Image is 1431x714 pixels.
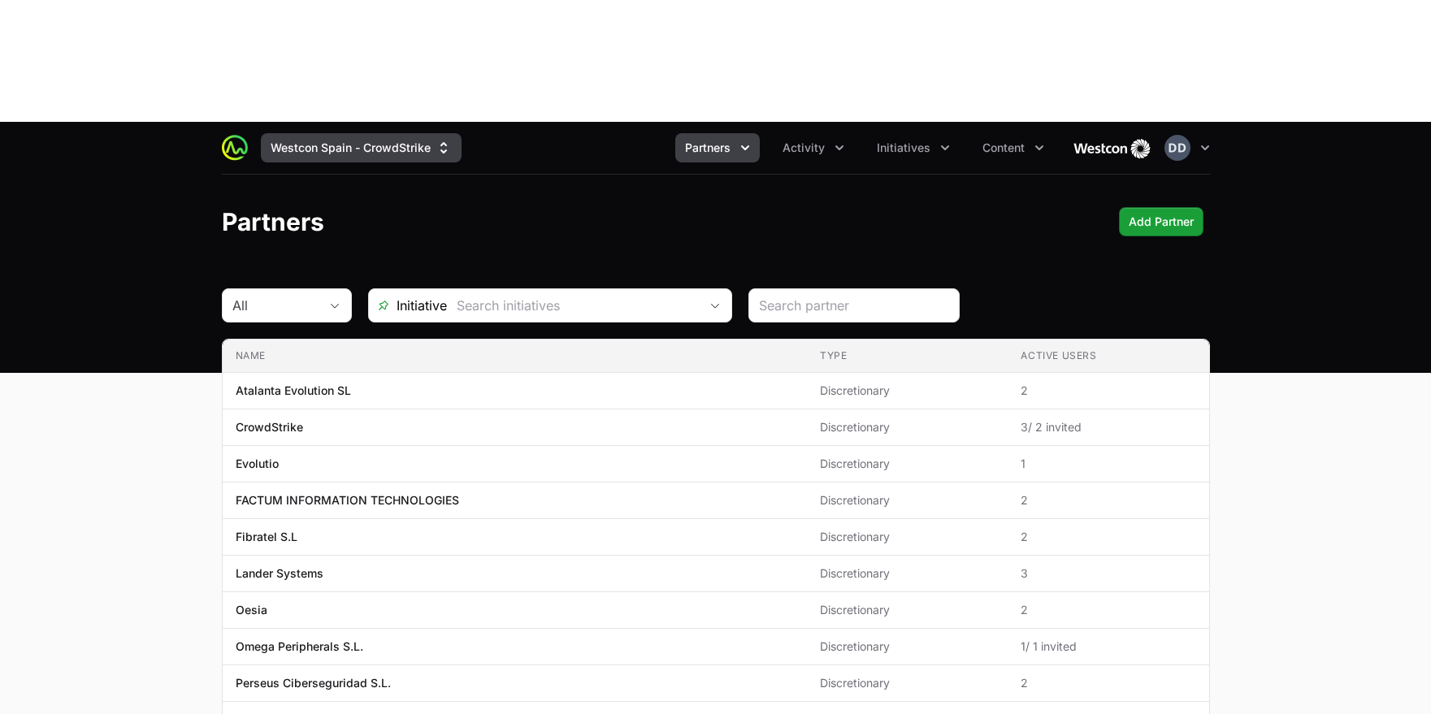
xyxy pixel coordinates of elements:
[820,529,995,545] span: Discretionary
[820,492,995,508] span: Discretionary
[236,419,303,435] p: CrowdStrike
[222,207,324,236] h1: Partners
[1021,456,1195,472] span: 1
[867,133,960,162] button: Initiatives
[877,140,930,156] span: Initiatives
[236,638,363,655] p: Omega Peripherals S.L.
[685,140,731,156] span: Partners
[1021,602,1195,618] span: 2
[675,133,760,162] div: Partners menu
[236,602,267,618] p: Oesia
[1164,135,1190,161] img: Daniel Danielli
[759,296,949,315] input: Search partner
[773,133,854,162] div: Activity menu
[369,296,447,315] span: Initiative
[973,133,1054,162] button: Content
[261,133,462,162] div: Supplier switch menu
[248,133,1054,162] div: Main navigation
[261,133,462,162] button: Westcon Spain - CrowdStrike
[236,456,279,472] p: Evolutio
[1021,675,1195,691] span: 2
[223,340,808,373] th: Name
[820,419,995,435] span: Discretionary
[807,340,1008,373] th: Type
[982,140,1025,156] span: Content
[1073,132,1151,164] img: Westcon Spain
[1021,419,1195,435] span: 3 / 2 invited
[236,529,297,545] p: Fibratel S.L
[236,675,391,691] p: Perseus Ciberseguridad S.L.
[236,565,323,582] p: Lander Systems
[1021,492,1195,508] span: 2
[1021,383,1195,399] span: 2
[1119,207,1203,236] button: Add Partner
[447,289,699,322] input: Search initiatives
[1021,565,1195,582] span: 3
[973,133,1054,162] div: Content menu
[675,133,760,162] button: Partners
[1021,529,1195,545] span: 2
[820,602,995,618] span: Discretionary
[867,133,960,162] div: Initiatives menu
[236,492,459,508] p: FACTUM INFORMATION TECHNOLOGIES
[232,296,319,315] div: All
[1008,340,1208,373] th: Active Users
[820,565,995,582] span: Discretionary
[820,456,995,472] span: Discretionary
[699,289,731,322] div: Open
[223,289,351,322] button: All
[236,383,351,399] p: Atalanta Evolution SL
[820,675,995,691] span: Discretionary
[820,383,995,399] span: Discretionary
[222,135,248,161] img: ActivitySource
[783,140,825,156] span: Activity
[773,133,854,162] button: Activity
[820,638,995,655] span: Discretionary
[1021,638,1195,655] span: 1 / 1 invited
[1129,212,1194,232] span: Add Partner
[1119,207,1203,236] div: Primary actions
